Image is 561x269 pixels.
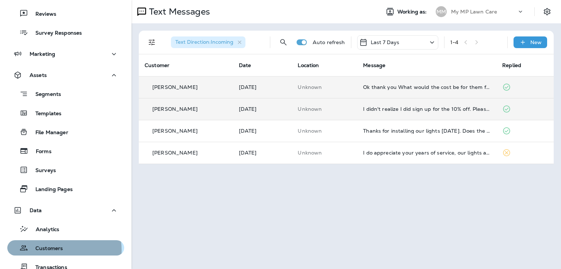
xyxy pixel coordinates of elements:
div: I didn't realize I did sign up for the 10% off. Please let me know if a spot opens up [363,106,491,112]
span: Message [363,62,385,69]
p: Oct 10, 2025 08:09 PM [239,84,286,90]
span: Working as: [397,9,428,15]
button: Assets [7,68,124,82]
span: Date [239,62,251,69]
button: Reviews [7,6,124,21]
button: Search Messages [276,35,291,50]
p: File Manager [28,129,68,136]
div: I do appreciate your years of service, our lights always looked 🙌 [363,150,491,156]
p: Oct 6, 2025 04:00 PM [239,150,286,156]
button: Data [7,203,124,218]
div: Ok thank you What would the cost be for them for each year going forward? [363,84,491,90]
p: Templates [28,110,61,117]
p: Reviews [28,11,56,18]
button: Segments [7,86,124,102]
p: [PERSON_NAME] [152,150,198,156]
p: This customer does not have a last location and the phone number they messaged is not assigned to... [298,150,351,156]
p: [PERSON_NAME] [152,106,198,112]
p: New [530,39,542,45]
button: Surveys [7,162,124,178]
p: This customer does not have a last location and the phone number they messaged is not assigned to... [298,106,351,112]
div: Thanks for installing our lights today. Does the total of $255.34 include the 15% discount? Last ... [363,128,491,134]
button: Settings [541,5,554,18]
p: Customers [28,245,63,252]
p: Forms [28,148,51,155]
span: Location [298,62,319,69]
p: This customer does not have a last location and the phone number they messaged is not assigned to... [298,128,351,134]
p: Analytics [28,226,59,233]
span: Replied [502,62,521,69]
p: Data [30,207,42,213]
p: Auto refresh [313,39,345,45]
p: My MP Lawn Care [451,9,497,15]
p: Landing Pages [28,186,73,193]
button: File Manager [7,124,124,140]
p: Marketing [30,51,55,57]
button: Landing Pages [7,181,124,196]
p: [PERSON_NAME] [152,128,198,134]
p: This customer does not have a last location and the phone number they messaged is not assigned to... [298,84,351,90]
p: [PERSON_NAME] [152,84,198,90]
button: Forms [7,143,124,159]
button: Marketing [7,47,124,61]
button: Survey Responses [7,25,124,40]
button: Templates [7,105,124,121]
button: Customers [7,240,124,256]
div: Text Direction:Incoming [171,36,245,48]
span: Text Direction : Incoming [175,39,233,45]
button: Filters [145,35,159,50]
p: Segments [28,91,61,98]
p: Assets [30,72,47,78]
p: Oct 9, 2025 10:36 AM [239,106,286,112]
span: Customer [145,62,169,69]
p: Surveys [28,167,56,174]
p: Oct 7, 2025 09:49 AM [239,128,286,134]
button: Analytics [7,221,124,237]
p: Text Messages [146,6,210,17]
p: Survey Responses [28,30,82,37]
div: MM [436,6,447,17]
div: 1 - 4 [450,39,458,45]
p: Last 7 Days [371,39,400,45]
